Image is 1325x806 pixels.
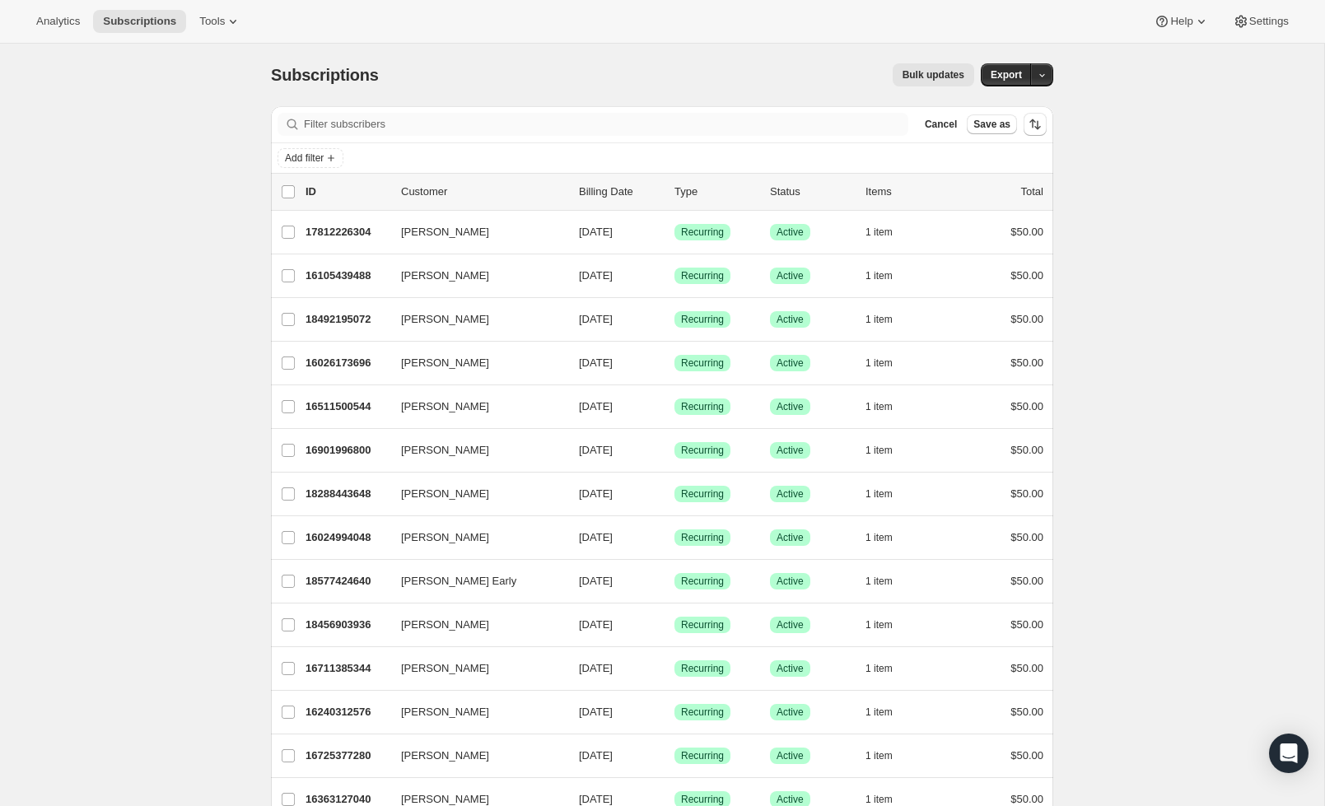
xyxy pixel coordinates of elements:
button: Export [981,63,1032,86]
span: [DATE] [579,706,613,718]
span: Subscriptions [271,66,379,84]
p: 17812226304 [306,224,388,240]
button: [PERSON_NAME] [391,612,556,638]
button: 1 item [865,526,911,549]
span: Bulk updates [903,68,964,82]
button: Add filter [278,148,343,168]
span: $50.00 [1010,531,1043,543]
span: $50.00 [1010,793,1043,805]
button: 1 item [865,570,911,593]
p: Status [770,184,852,200]
span: Recurring [681,487,724,501]
span: Recurring [681,575,724,588]
span: 1 item [865,269,893,282]
button: [PERSON_NAME] [391,437,556,464]
span: Active [777,706,804,719]
span: [PERSON_NAME] [401,529,489,546]
button: 1 item [865,482,911,505]
p: 16026173696 [306,355,388,371]
button: 1 item [865,308,911,331]
div: 16725377280[PERSON_NAME][DATE]SuccessRecurringSuccessActive1 item$50.00 [306,744,1043,767]
div: 18577424640[PERSON_NAME] Early[DATE]SuccessRecurringSuccessActive1 item$50.00 [306,570,1043,593]
span: Active [777,269,804,282]
button: [PERSON_NAME] [391,219,556,245]
button: 1 item [865,657,911,680]
span: 1 item [865,793,893,806]
span: [DATE] [579,400,613,412]
button: 1 item [865,613,911,636]
span: 1 item [865,749,893,762]
span: Recurring [681,400,724,413]
span: [DATE] [579,793,613,805]
button: [PERSON_NAME] [391,655,556,682]
span: [DATE] [579,313,613,325]
span: [DATE] [579,531,613,543]
button: [PERSON_NAME] [391,306,556,333]
span: Add filter [285,151,324,165]
span: Recurring [681,226,724,239]
span: 1 item [865,706,893,719]
span: Active [777,400,804,413]
button: Help [1144,10,1219,33]
span: $50.00 [1010,269,1043,282]
button: Tools [189,10,251,33]
div: 16026173696[PERSON_NAME][DATE]SuccessRecurringSuccessActive1 item$50.00 [306,352,1043,375]
p: 16901996800 [306,442,388,459]
span: [DATE] [579,444,613,456]
div: 16511500544[PERSON_NAME][DATE]SuccessRecurringSuccessActive1 item$50.00 [306,395,1043,418]
div: 16024994048[PERSON_NAME][DATE]SuccessRecurringSuccessActive1 item$50.00 [306,526,1043,549]
span: Active [777,444,804,457]
button: 1 item [865,221,911,244]
span: Active [777,226,804,239]
span: 1 item [865,531,893,544]
p: 18492195072 [306,311,388,328]
button: [PERSON_NAME] [391,263,556,289]
span: $50.00 [1010,356,1043,369]
span: $50.00 [1010,226,1043,238]
button: [PERSON_NAME] Early [391,568,556,594]
span: Recurring [681,618,724,631]
button: Subscriptions [93,10,186,33]
span: [PERSON_NAME] [401,617,489,633]
div: 16711385344[PERSON_NAME][DATE]SuccessRecurringSuccessActive1 item$50.00 [306,657,1043,680]
button: 1 item [865,395,911,418]
button: Cancel [918,114,963,134]
span: [PERSON_NAME] [401,660,489,677]
span: 1 item [865,487,893,501]
span: [PERSON_NAME] [401,748,489,764]
span: Recurring [681,356,724,370]
button: [PERSON_NAME] [391,481,556,507]
div: 18456903936[PERSON_NAME][DATE]SuccessRecurringSuccessActive1 item$50.00 [306,613,1043,636]
span: [PERSON_NAME] [401,355,489,371]
span: Recurring [681,662,724,675]
span: [DATE] [579,226,613,238]
span: 1 item [865,662,893,675]
span: Recurring [681,313,724,326]
span: [DATE] [579,356,613,369]
span: 1 item [865,356,893,370]
span: Recurring [681,706,724,719]
span: $50.00 [1010,487,1043,500]
p: 18456903936 [306,617,388,633]
div: Items [865,184,948,200]
span: 1 item [865,444,893,457]
span: Recurring [681,269,724,282]
p: ID [306,184,388,200]
span: Tools [199,15,225,28]
p: Customer [401,184,566,200]
span: $50.00 [1010,313,1043,325]
button: Settings [1223,10,1299,33]
p: 16240312576 [306,704,388,720]
p: Total [1021,184,1043,200]
span: Subscriptions [103,15,176,28]
span: Help [1170,15,1192,28]
span: Recurring [681,749,724,762]
span: Analytics [36,15,80,28]
span: [DATE] [579,575,613,587]
span: Active [777,618,804,631]
span: Active [777,487,804,501]
span: 1 item [865,575,893,588]
div: Type [674,184,757,200]
div: Open Intercom Messenger [1269,734,1309,773]
p: 16711385344 [306,660,388,677]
